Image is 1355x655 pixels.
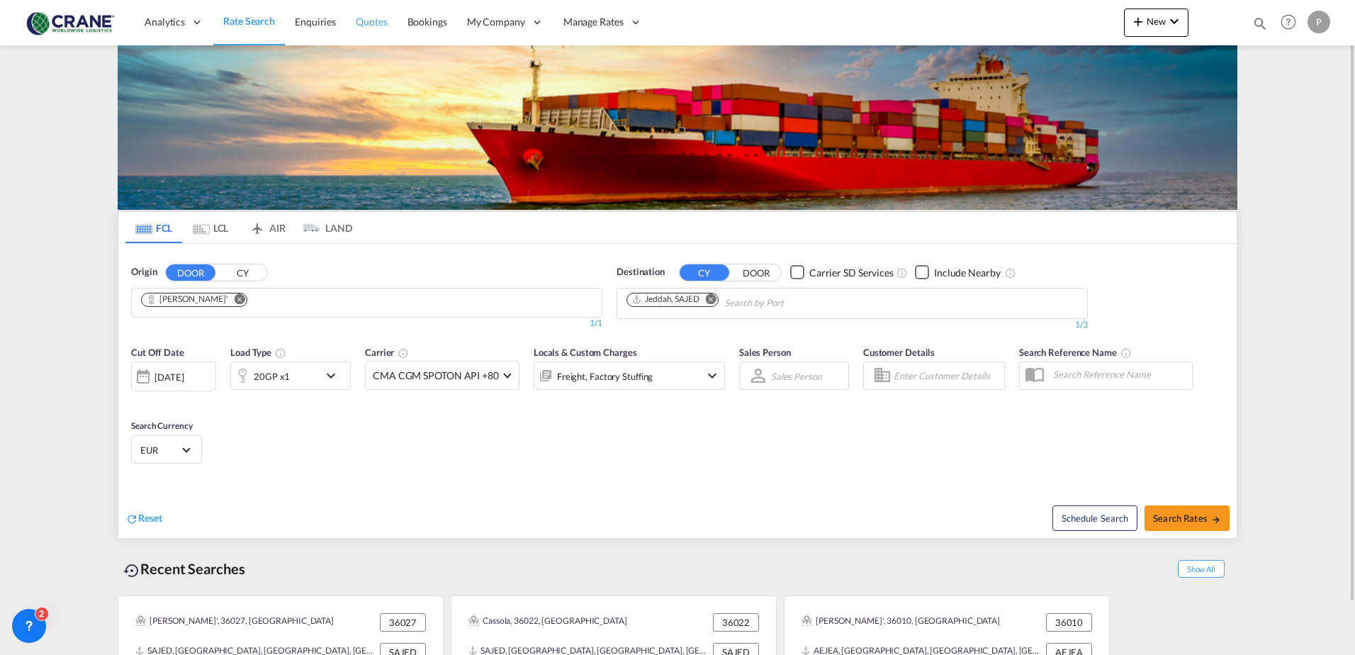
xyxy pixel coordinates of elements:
div: icon-magnify [1252,16,1268,37]
div: Help [1276,10,1308,35]
md-pagination-wrapper: Use the left and right arrow keys to navigate between tabs [125,212,352,243]
div: Jeddah, SAJED [631,293,699,306]
div: [DATE] [154,371,184,384]
span: Quotes [356,16,387,28]
md-icon: icon-chevron-down [322,367,347,384]
span: Analytics [145,15,185,29]
button: Remove [225,293,247,308]
div: 1/3 [617,319,1088,331]
md-icon: icon-information-outline [275,347,286,359]
div: OriginDOOR CY Chips container. Use arrow keys to select chips.1/1Destination CY DOORCheckbox No I... [118,244,1237,538]
div: Freight Factory Stuffingicon-chevron-down [534,362,725,390]
md-datepicker: Select [131,390,142,409]
md-tab-item: LAND [296,212,352,243]
md-select: Sales Person [770,366,823,386]
div: P [1308,11,1330,33]
span: Rate Search [223,15,275,27]
md-select: Select Currency: € EUREuro [139,440,194,460]
md-chips-wrap: Chips container. Use arrow keys to select chips. [139,289,259,313]
div: 20GP x1 [254,366,290,386]
div: 36027 [380,613,426,632]
md-icon: icon-chevron-down [1166,13,1183,30]
span: Carrier [365,347,409,358]
button: Note: By default Schedule search will only considerorigin ports, destination ports and cut off da... [1052,505,1137,531]
span: EUR [140,444,180,457]
button: CY [218,264,267,281]
md-icon: Your search will be saved by the below given name [1120,347,1132,359]
div: Press delete to remove this chip. [631,293,702,306]
span: Load Type [230,347,286,358]
md-tab-item: FCL [125,212,182,243]
div: Carrier SD Services [809,266,894,280]
div: icon-refreshReset [125,511,162,527]
span: Origin [131,265,157,279]
div: Recent Searches [118,553,251,585]
div: 36022 [713,613,759,632]
button: DOOR [166,264,215,281]
div: 20GP x1icon-chevron-down [230,362,351,390]
input: Chips input. [724,292,859,315]
md-icon: icon-refresh [125,513,138,525]
span: My Company [467,15,525,29]
md-icon: icon-airplane [249,220,266,230]
span: Sales Person [739,347,791,358]
span: Reset [138,512,162,524]
md-icon: icon-chevron-down [704,367,721,384]
md-icon: Unchecked: Ignores neighbouring ports when fetching rates.Checked : Includes neighbouring ports w... [1005,267,1016,279]
div: [DATE] [131,362,216,391]
div: Freight Factory Stuffing [557,366,653,386]
md-icon: icon-plus 400-fg [1130,13,1147,30]
button: DOOR [731,264,781,281]
button: Search Ratesicon-arrow-right [1145,505,1230,531]
md-icon: The selected Trucker/Carrierwill be displayed in the rate results If the rates are from another f... [398,347,409,359]
div: Zane', 36010, Europe [802,613,1000,632]
div: 36010 [1046,613,1092,632]
span: Destination [617,265,665,279]
md-chips-wrap: Chips container. Use arrow keys to select chips. [624,289,865,315]
img: 374de710c13411efa3da03fd754f1635.jpg [21,6,117,38]
span: Show All [1178,560,1225,578]
button: CY [680,264,729,281]
span: CMA CGM SPOTON API +80 [373,369,499,383]
div: Cassola, 36022, Europe [468,613,627,632]
md-icon: icon-backup-restore [123,562,140,579]
md-checkbox: Checkbox No Ink [915,265,1001,280]
span: Locals & Custom Charges [534,347,637,358]
span: Search Reference Name [1019,347,1132,358]
input: Enter Customer Details [894,365,1000,386]
img: LCL+%26+FCL+BACKGROUND.png [118,45,1237,210]
span: Search Currency [131,420,193,431]
div: Rosa', 36027, Europe [135,613,334,632]
button: icon-plus 400-fgNewicon-chevron-down [1124,9,1188,37]
span: Manage Rates [563,15,624,29]
div: Rosa' [146,293,228,306]
md-tab-item: LCL [182,212,239,243]
span: Cut Off Date [131,347,184,358]
span: Help [1276,10,1300,34]
md-icon: icon-arrow-right [1211,515,1221,525]
span: New [1130,16,1183,27]
div: Press delete to remove this chip. [146,293,231,306]
md-tab-item: AIR [239,212,296,243]
span: Bookings [407,16,447,28]
button: Remove [697,293,718,308]
span: Enquiries [295,16,336,28]
input: Search Reference Name [1046,364,1192,385]
span: Customer Details [863,347,935,358]
md-checkbox: Checkbox No Ink [790,265,894,280]
span: Search Rates [1153,513,1221,524]
md-icon: Unchecked: Search for CY (Container Yard) services for all selected carriers.Checked : Search for... [896,267,908,279]
md-icon: icon-magnify [1252,16,1268,31]
div: Include Nearby [934,266,1001,280]
div: 1/1 [131,318,602,330]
